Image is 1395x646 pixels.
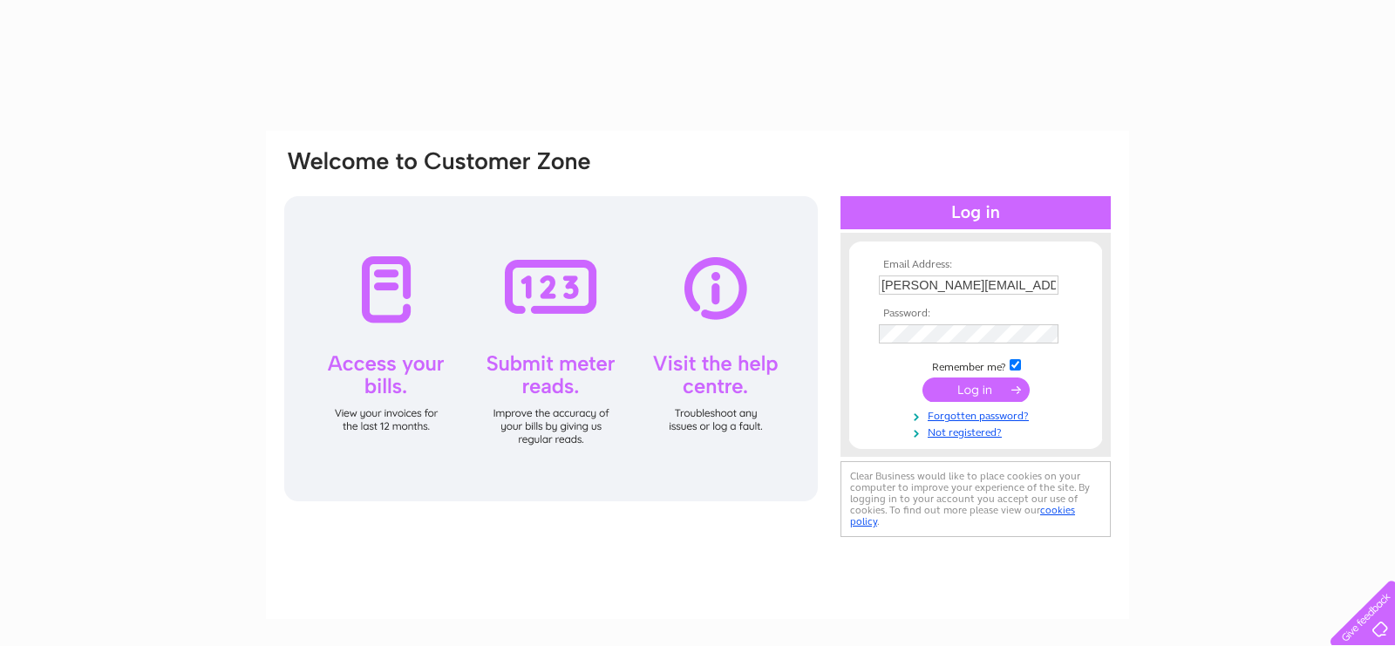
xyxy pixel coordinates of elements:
input: Submit [922,377,1030,402]
td: Remember me? [874,357,1077,374]
a: Not registered? [879,423,1077,439]
div: Clear Business would like to place cookies on your computer to improve your experience of the sit... [840,461,1111,537]
th: Password: [874,308,1077,320]
a: Forgotten password? [879,406,1077,423]
a: cookies policy [850,504,1075,527]
th: Email Address: [874,259,1077,271]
